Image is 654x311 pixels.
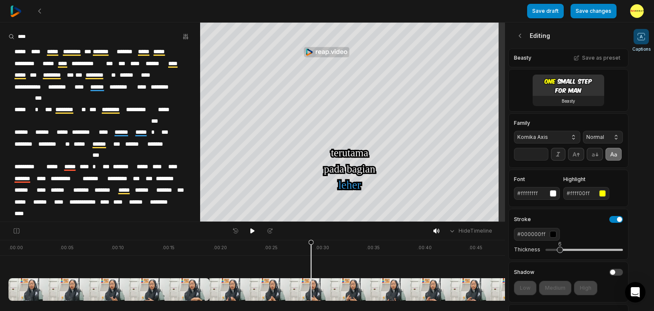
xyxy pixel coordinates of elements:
[632,29,651,52] button: Captions
[583,131,623,144] button: Normal
[562,98,575,104] h3: Beasty
[508,23,628,49] div: Editing
[514,131,580,144] button: Komika Axis
[571,4,617,18] button: Save changes
[574,281,597,295] button: High
[514,217,531,222] h4: Stroke
[563,177,609,182] label: Highlight
[539,281,571,295] button: Medium
[625,282,645,302] div: Open Intercom Messenger
[517,230,546,238] div: #000000ff
[514,281,536,295] button: Low
[514,270,534,275] h4: Shadow
[514,246,540,253] label: Thickness
[10,6,22,17] img: reap
[508,49,628,67] div: Beasty
[567,190,596,197] div: #ffff00ff
[558,240,562,248] div: 6
[586,133,606,141] span: Normal
[571,52,623,63] button: Save as preset
[514,121,580,126] label: Family
[514,177,560,182] label: Font
[527,4,564,18] button: Save draft
[517,133,563,141] span: Komika Axis
[632,46,651,52] span: Captions
[446,225,495,237] button: HideTimeline
[514,187,560,200] button: #ffffffff
[514,228,560,241] button: #000000ff
[563,187,609,200] button: #ffff00ff
[517,190,546,197] div: #ffffffff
